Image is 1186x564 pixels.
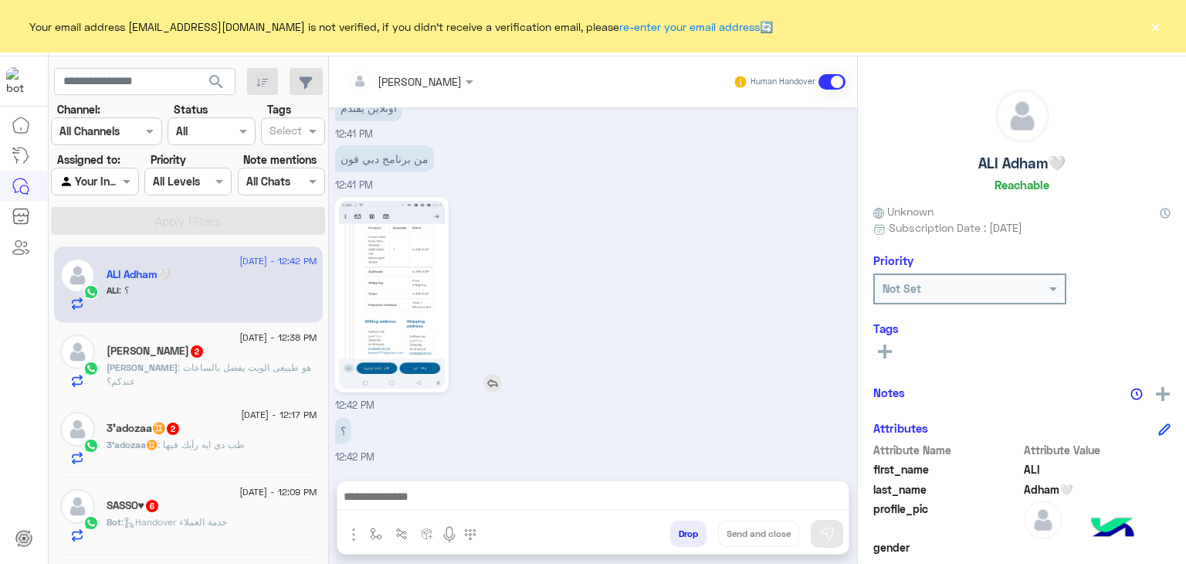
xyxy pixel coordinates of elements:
span: [DATE] - 12:17 PM [241,408,317,422]
span: last_name [873,481,1021,498]
button: Drop [670,521,707,547]
span: ALI [1024,461,1171,477]
label: Channel: [57,101,100,117]
img: add [1156,387,1170,401]
span: Attribute Name [873,442,1021,458]
img: reply [483,374,502,392]
img: defaultAdmin.png [60,412,95,447]
img: send attachment [344,525,363,544]
label: Status [174,101,208,117]
span: 2 [191,345,203,358]
button: Send and close [718,521,799,547]
img: defaultAdmin.png [60,258,95,293]
img: WhatsApp [83,438,99,454]
h5: ALI Adham🤍 [107,268,171,281]
button: Trigger scenario [389,521,415,546]
span: 3'adozaa♊ [107,439,158,450]
div: Select [267,122,302,142]
span: 2 [167,423,179,435]
img: send message [819,526,835,542]
span: Your email address [EMAIL_ADDRESS][DOMAIN_NAME] is not verified, if you didn't receive a verifica... [29,19,773,35]
span: ؟ [119,284,129,296]
span: search [207,73,225,91]
span: gender [873,539,1021,556]
span: Bot [107,516,121,528]
span: 6 [146,500,158,512]
h5: Mohamed Abdelnby [107,345,205,358]
span: [DATE] - 12:09 PM [239,485,317,499]
span: Attribute Value [1024,442,1171,458]
img: select flow [370,528,382,540]
span: Subscription Date : [DATE] [889,219,1022,236]
span: [PERSON_NAME] [107,362,178,373]
h5: 3'adozaa♊ [107,422,181,435]
span: [DATE] - 12:38 PM [239,331,317,345]
img: 1403182699927242 [6,67,34,95]
img: hulul-logo.png [1086,502,1140,556]
span: [DATE] - 12:42 PM [239,254,317,268]
span: ALI [107,284,119,296]
button: select flow [364,521,389,546]
h6: Reachable [995,178,1049,192]
button: create order [415,521,440,546]
img: WhatsApp [83,284,99,300]
span: profile_pic [873,501,1021,536]
small: Human Handover [751,76,815,88]
h5: SASSO♥ [107,499,160,512]
span: Unknown [873,203,934,219]
span: هو طبيعى الويت يفضل بالساعات عندكم؟ [107,362,311,387]
h6: Attributes [873,421,928,435]
p: 28/8/2025, 12:41 PM [335,94,402,121]
span: 12:41 PM [335,128,373,140]
span: first_name [873,461,1021,477]
span: طب دي ايه رأيك فيها [158,439,245,450]
h6: Tags [873,321,1171,335]
h5: ALI Adham🤍 [978,155,1066,172]
img: defaultAdmin.png [60,489,95,524]
img: notes [1130,388,1143,400]
img: defaultAdmin.png [996,90,1049,142]
span: 12:41 PM [335,179,373,191]
button: × [1147,19,1163,34]
img: Trigger scenario [395,528,408,540]
span: 12:42 PM [335,399,374,411]
span: 12:42 PM [335,451,374,463]
h6: Notes [873,386,905,399]
span: : Handover خدمة العملاء [121,516,227,528]
img: WhatsApp [83,361,99,376]
button: search [198,68,236,101]
img: defaultAdmin.png [1024,501,1062,539]
label: Note mentions [243,151,317,168]
label: Tags [267,101,291,117]
p: 28/8/2025, 12:42 PM [335,417,351,444]
label: Priority [151,151,186,168]
img: send voice note [440,525,459,544]
h6: Priority [873,253,913,267]
img: 641927755622296.jpg [339,201,445,389]
span: null [1024,539,1171,556]
img: defaultAdmin.png [60,335,95,369]
img: WhatsApp [83,515,99,531]
p: 28/8/2025, 12:41 PM [335,145,434,172]
button: Apply Filters [51,207,325,235]
span: Adham🤍 [1024,481,1171,498]
img: create order [421,528,433,540]
img: make a call [464,528,476,541]
a: re-enter your email address [619,20,760,33]
label: Assigned to: [57,151,120,168]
